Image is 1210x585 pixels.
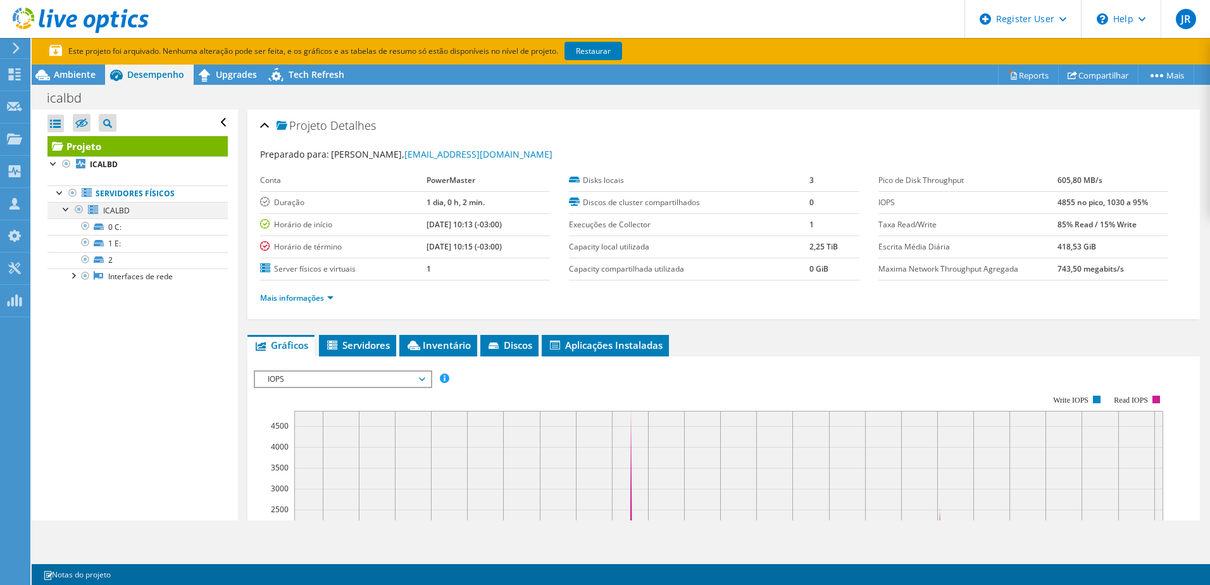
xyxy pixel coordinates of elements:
label: Taxa Read/Write [878,218,1057,231]
span: Upgrades [216,68,257,80]
span: Ambiente [54,68,96,80]
span: Aplicações Instaladas [548,339,663,351]
a: Compartilhar [1058,65,1138,85]
a: ICALBD [47,202,228,218]
label: Horário de início [260,218,427,231]
b: ICALBD [90,159,118,170]
b: [DATE] 10:13 (-03:00) [427,219,502,230]
label: Capacity local utilizada [569,241,809,253]
a: Mais [1138,65,1194,85]
label: IOPS [878,196,1057,209]
text: 4500 [271,420,289,431]
label: Duração [260,196,427,209]
a: Interfaces de rede [47,268,228,285]
b: 1 dia, 0 h, 2 min. [427,197,485,208]
h1: icalbd [41,91,101,105]
span: [PERSON_NAME], [331,148,552,160]
text: Write IOPS [1053,396,1088,405]
label: Maxima Network Throughput Agregada [878,263,1057,275]
span: Servidores [325,339,390,351]
label: Escrita Média Diária [878,241,1057,253]
label: Capacity compartilhada utilizada [569,263,809,275]
a: 0 C: [47,218,228,235]
span: IOPS [261,372,424,387]
b: 3 [809,175,814,186]
b: 605,80 MB/s [1057,175,1102,186]
span: Desempenho [127,68,184,80]
a: Restaurar [564,42,622,60]
label: Pico de Disk Throughput [878,174,1057,187]
a: 2 [47,252,228,268]
b: [DATE] 10:15 (-03:00) [427,241,502,252]
span: Projeto [277,120,327,132]
a: Projeto [47,136,228,156]
b: 4855 no pico, 1030 a 95% [1057,197,1148,208]
b: 0 [809,197,814,208]
b: 0 GiB [809,263,828,274]
a: Reports [998,65,1059,85]
label: Execuções de Collector [569,218,809,231]
b: PowerMaster [427,175,475,186]
label: Discos de cluster compartilhados [569,196,809,209]
a: Mais informações [260,292,334,303]
a: Servidores físicos [47,186,228,202]
a: ICALBD [47,156,228,173]
label: Conta [260,174,427,187]
label: Horário de término [260,241,427,253]
b: 85% Read / 15% Write [1057,219,1137,230]
label: Disks locais [569,174,809,187]
span: Detalhes [330,118,376,133]
label: Preparado para: [260,148,329,160]
a: 1 E: [47,235,228,251]
span: ICALBD [103,205,130,216]
text: 3000 [271,483,289,494]
b: 743,50 megabits/s [1057,263,1124,274]
span: Discos [487,339,532,351]
text: 2500 [271,504,289,515]
span: Gráficos [254,339,308,351]
span: Inventário [406,339,471,351]
text: Read IOPS [1114,396,1148,405]
span: JR [1176,9,1196,29]
span: Tech Refresh [289,68,344,80]
label: Server físicos e virtuais [260,263,427,275]
svg: \n [1097,13,1108,25]
a: Notas do projeto [34,567,120,582]
b: 2,25 TiB [809,241,838,252]
text: 3500 [271,462,289,473]
p: Este projeto foi arquivado. Nenhuma alteração pode ser feita, e os gráficos e as tabelas de resum... [49,44,670,58]
b: 1 [809,219,814,230]
text: 4000 [271,441,289,452]
b: 418,53 GiB [1057,241,1096,252]
b: 1 [427,263,431,274]
a: [EMAIL_ADDRESS][DOMAIN_NAME] [404,148,552,160]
